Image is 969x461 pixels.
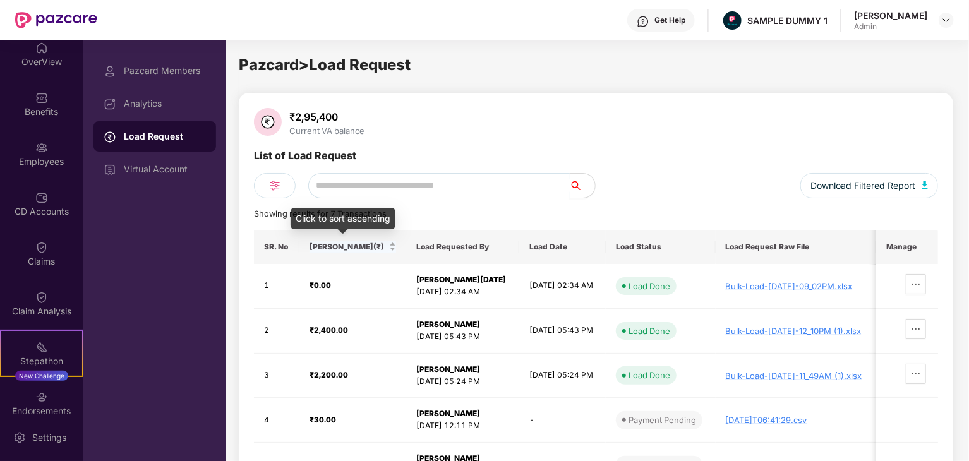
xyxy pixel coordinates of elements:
[416,409,480,418] strong: [PERSON_NAME]
[416,331,509,343] div: [DATE] 05:43 PM
[35,341,48,354] img: svg+xml;base64,PHN2ZyB4bWxucz0iaHR0cDovL3d3dy53My5vcmcvMjAwMC9zdmciIHdpZHRoPSIyMSIgaGVpZ2h0PSIyMC...
[28,431,70,444] div: Settings
[906,369,925,379] span: ellipsis
[416,376,509,388] div: [DATE] 05:24 PM
[654,15,685,25] div: Get Help
[310,280,331,290] strong: ₹0.00
[35,391,48,404] img: svg+xml;base64,PHN2ZyBpZD0iRW5kb3JzZW1lbnRzIiB4bWxucz0iaHR0cDovL3d3dy53My5vcmcvMjAwMC9zdmciIHdpZH...
[299,230,407,264] th: Load Amount(₹)
[519,398,606,443] td: -
[104,164,116,176] img: svg+xml;base64,PHN2ZyBpZD0iVmlydHVhbF9BY2NvdW50IiBkYXRhLW5hbWU9IlZpcnR1YWwgQWNjb3VudCIgeG1sbnM9Im...
[519,230,606,264] th: Load Date
[254,398,299,443] td: 4
[416,364,480,374] strong: [PERSON_NAME]
[254,230,299,264] th: SR. No
[854,21,927,32] div: Admin
[239,56,411,74] span: Pazcard > Load Request
[800,173,938,198] button: Download Filtered Report
[254,108,282,136] img: svg+xml;base64,PHN2ZyB4bWxucz0iaHR0cDovL3d3dy53My5vcmcvMjAwMC9zdmciIHdpZHRoPSIzNiIgaGVpZ2h0PSIzNi...
[629,414,696,426] div: Payment Pending
[310,325,348,335] strong: ₹2,400.00
[747,15,828,27] div: SAMPLE DUMMY 1
[723,11,742,30] img: Pazcare_Alternative_logo-01-01.png
[416,320,480,329] strong: [PERSON_NAME]
[416,286,509,298] div: [DATE] 02:34 AM
[287,126,367,136] div: Current VA balance
[124,66,206,76] div: Pazcard Members
[810,179,915,193] span: Download Filtered Report
[716,230,877,264] th: Load Request Raw File
[416,420,509,432] div: [DATE] 12:11 PM
[519,309,606,354] td: [DATE] 05:43 PM
[254,264,299,309] td: 1
[287,111,367,123] div: ₹2,95,400
[726,326,867,336] div: Bulk-Load-[DATE]-12_10PM (1).xlsx
[291,208,395,229] div: Click to sort ascending
[124,99,206,109] div: Analytics
[569,173,596,198] button: search
[310,370,348,380] strong: ₹2,200.00
[416,275,506,284] strong: [PERSON_NAME][DATE]
[726,281,867,291] div: Bulk-Load-[DATE]-09_02PM.xlsx
[1,355,82,368] div: Stepathon
[726,371,867,381] div: Bulk-Load-[DATE]-11_49AM (1).xlsx
[267,178,282,193] img: svg+xml;base64,PHN2ZyB4bWxucz0iaHR0cDovL3d3dy53My5vcmcvMjAwMC9zdmciIHdpZHRoPSIyNCIgaGVpZ2h0PSIyNC...
[906,279,925,289] span: ellipsis
[35,291,48,304] img: svg+xml;base64,PHN2ZyBpZD0iQ2xhaW0iIHhtbG5zPSJodHRwOi8vd3d3LnczLm9yZy8yMDAwL3N2ZyIgd2lkdGg9IjIwIi...
[906,364,926,384] button: ellipsis
[519,354,606,398] td: [DATE] 05:24 PM
[35,92,48,104] img: svg+xml;base64,PHN2ZyBpZD0iQmVuZWZpdHMiIHhtbG5zPSJodHRwOi8vd3d3LnczLm9yZy8yMDAwL3N2ZyIgd2lkdGg9Ij...
[906,274,926,294] button: ellipsis
[941,15,951,25] img: svg+xml;base64,PHN2ZyBpZD0iRHJvcGRvd24tMzJ4MzIiIHhtbG5zPSJodHRwOi8vd3d3LnczLm9yZy8yMDAwL3N2ZyIgd2...
[124,130,206,143] div: Load Request
[906,324,925,334] span: ellipsis
[35,191,48,204] img: svg+xml;base64,PHN2ZyBpZD0iQ0RfQWNjb3VudHMiIGRhdGEtbmFtZT0iQ0QgQWNjb3VudHMiIHhtbG5zPSJodHRwOi8vd3...
[726,415,867,425] div: [DATE]T06:41:29.csv
[124,164,206,174] div: Virtual Account
[310,242,387,252] span: [PERSON_NAME](₹)
[15,12,97,28] img: New Pazcare Logo
[922,181,928,189] img: svg+xml;base64,PHN2ZyB4bWxucz0iaHR0cDovL3d3dy53My5vcmcvMjAwMC9zdmciIHhtbG5zOnhsaW5rPSJodHRwOi8vd3...
[104,65,116,78] img: svg+xml;base64,PHN2ZyBpZD0iUHJvZmlsZSIgeG1sbnM9Imh0dHA6Ly93d3cudzMub3JnLzIwMDAvc3ZnIiB3aWR0aD0iMj...
[906,319,926,339] button: ellipsis
[254,209,387,219] span: Showing results for 7 Transactions
[104,131,116,143] img: svg+xml;base64,PHN2ZyBpZD0iTG9hZF9SZXF1ZXN0IiBkYXRhLW5hbWU9IkxvYWQgUmVxdWVzdCIgeG1sbnM9Imh0dHA6Ly...
[629,280,670,292] div: Load Done
[406,230,519,264] th: Load Requested By
[13,431,26,444] img: svg+xml;base64,PHN2ZyBpZD0iU2V0dGluZy0yMHgyMCIgeG1sbnM9Imh0dHA6Ly93d3cudzMub3JnLzIwMDAvc3ZnIiB3aW...
[629,369,670,381] div: Load Done
[876,230,938,264] th: Manage
[254,354,299,398] td: 3
[629,325,670,337] div: Load Done
[569,181,595,191] span: search
[35,141,48,154] img: svg+xml;base64,PHN2ZyBpZD0iRW1wbG95ZWVzIiB4bWxucz0iaHR0cDovL3d3dy53My5vcmcvMjAwMC9zdmciIHdpZHRoPS...
[606,230,716,264] th: Load Status
[35,241,48,254] img: svg+xml;base64,PHN2ZyBpZD0iQ2xhaW0iIHhtbG5zPSJodHRwOi8vd3d3LnczLm9yZy8yMDAwL3N2ZyIgd2lkdGg9IjIwIi...
[254,148,356,173] div: List of Load Request
[15,371,68,381] div: New Challenge
[35,42,48,54] img: svg+xml;base64,PHN2ZyBpZD0iSG9tZSIgeG1sbnM9Imh0dHA6Ly93d3cudzMub3JnLzIwMDAvc3ZnIiB3aWR0aD0iMjAiIG...
[854,9,927,21] div: [PERSON_NAME]
[254,309,299,354] td: 2
[310,415,336,424] strong: ₹30.00
[637,15,649,28] img: svg+xml;base64,PHN2ZyBpZD0iSGVscC0zMngzMiIgeG1sbnM9Imh0dHA6Ly93d3cudzMub3JnLzIwMDAvc3ZnIiB3aWR0aD...
[104,98,116,111] img: svg+xml;base64,PHN2ZyBpZD0iRGFzaGJvYXJkIiB4bWxucz0iaHR0cDovL3d3dy53My5vcmcvMjAwMC9zdmciIHdpZHRoPS...
[519,264,606,309] td: [DATE] 02:34 AM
